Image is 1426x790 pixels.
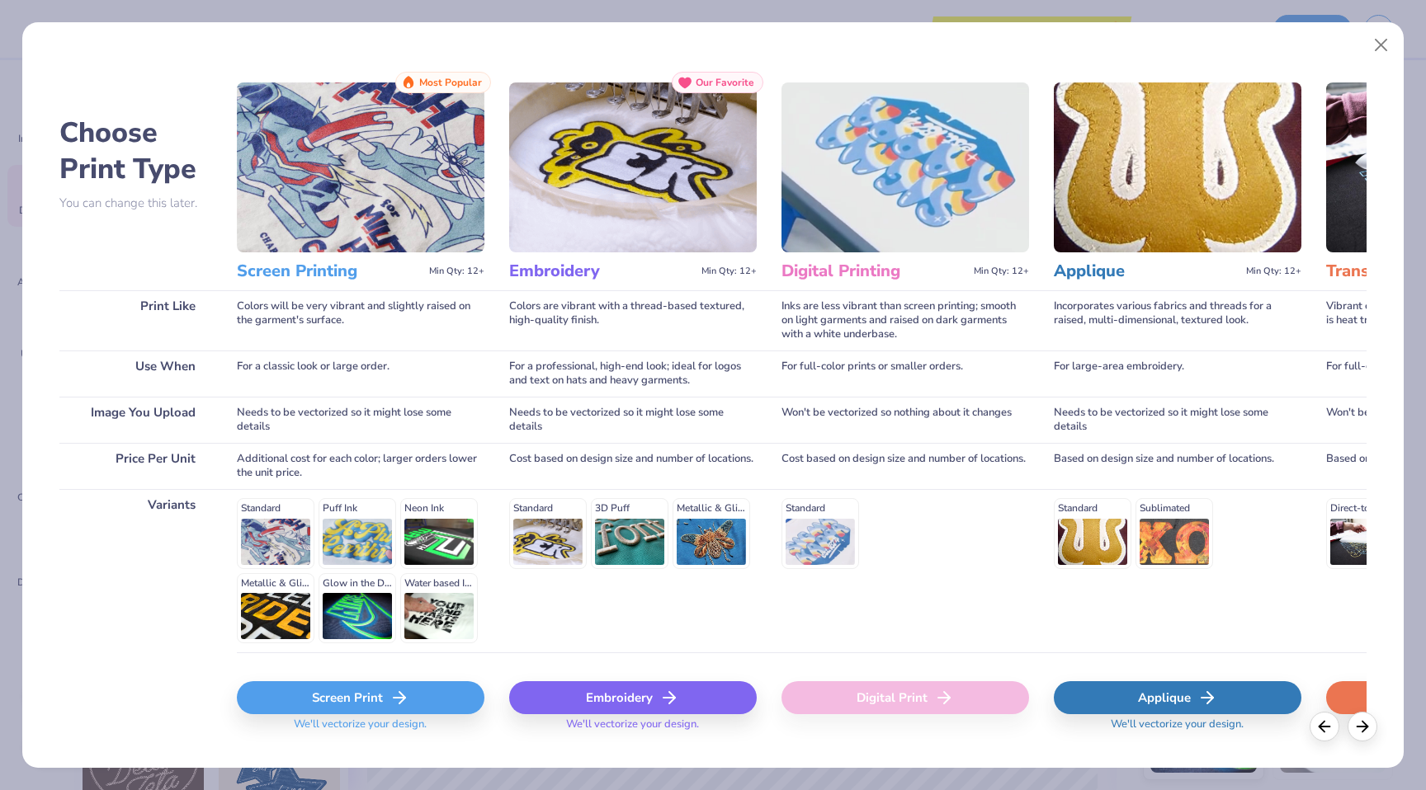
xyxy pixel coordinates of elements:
div: Cost based on design size and number of locations. [781,443,1029,489]
div: Based on design size and number of locations. [1054,443,1301,489]
div: Colors are vibrant with a thread-based textured, high-quality finish. [509,290,757,350]
h3: Embroidery [509,261,695,282]
span: We'll vectorize your design. [1104,717,1250,741]
div: Needs to be vectorized so it might lose some details [237,397,484,443]
h3: Screen Printing [237,261,423,282]
div: Needs to be vectorized so it might lose some details [1054,397,1301,443]
div: Digital Print [781,681,1029,714]
img: Applique [1054,82,1301,252]
div: Colors will be very vibrant and slightly raised on the garment's surface. [237,290,484,350]
span: Min Qty: 12+ [429,266,484,277]
div: Use When [59,350,212,397]
h3: Applique [1054,261,1239,282]
span: We'll vectorize your design. [287,717,433,741]
div: For a classic look or large order. [237,350,484,397]
div: Embroidery [509,681,757,714]
span: Most Popular [419,77,482,88]
p: You can change this later. [59,196,212,210]
span: We'll vectorize your design. [560,717,706,741]
span: Our Favorite [696,77,754,88]
div: Incorporates various fabrics and threads for a raised, multi-dimensional, textured look. [1054,290,1301,350]
h3: Digital Printing [781,261,967,282]
h2: Choose Print Type [59,115,212,187]
div: Cost based on design size and number of locations. [509,443,757,489]
div: Price Per Unit [59,443,212,489]
div: Won't be vectorized so nothing about it changes [781,397,1029,443]
span: Min Qty: 12+ [1246,266,1301,277]
div: For full-color prints or smaller orders. [781,350,1029,397]
span: Min Qty: 12+ [701,266,757,277]
div: Needs to be vectorized so it might lose some details [509,397,757,443]
img: Screen Printing [237,82,484,252]
div: Variants [59,489,212,652]
div: Print Like [59,290,212,350]
span: Min Qty: 12+ [974,266,1029,277]
div: Inks are less vibrant than screen printing; smooth on light garments and raised on dark garments ... [781,290,1029,350]
div: Screen Print [237,681,484,714]
div: For large-area embroidery. [1054,350,1301,397]
div: Image You Upload [59,397,212,443]
div: Applique [1054,681,1301,714]
img: Embroidery [509,82,757,252]
button: Close [1366,30,1397,61]
img: Digital Printing [781,82,1029,252]
div: Additional cost for each color; larger orders lower the unit price. [237,443,484,489]
div: For a professional, high-end look; ideal for logos and text on hats and heavy garments. [509,350,757,397]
